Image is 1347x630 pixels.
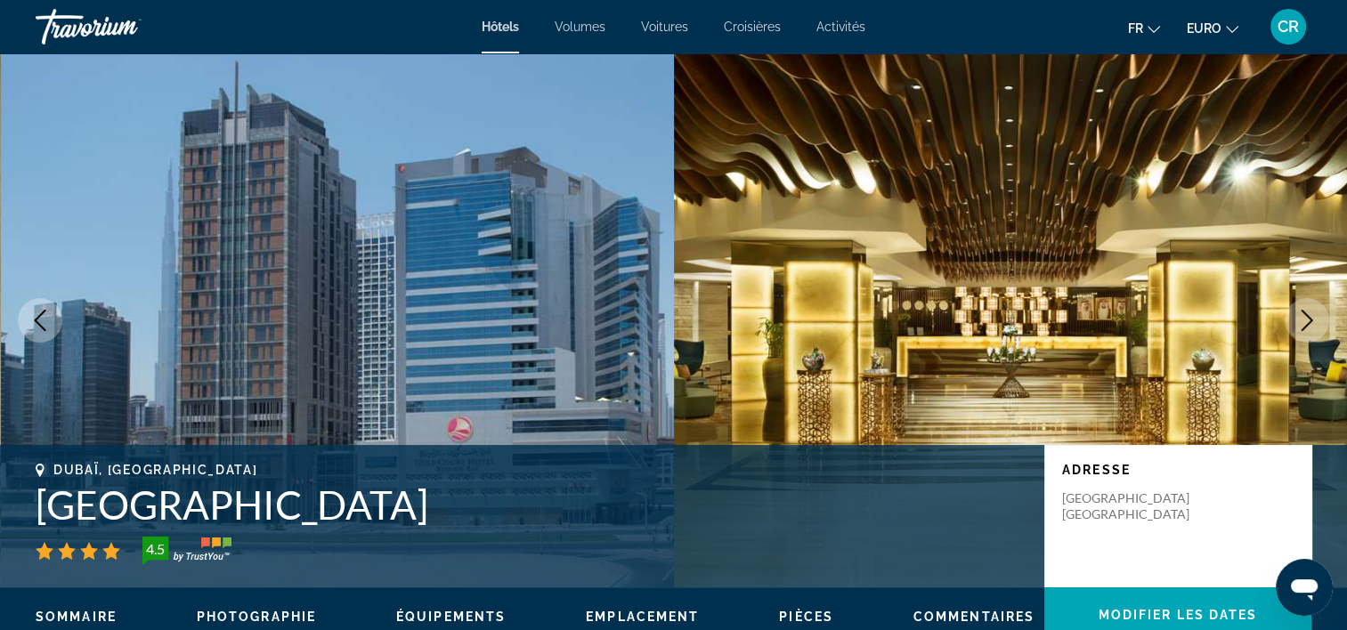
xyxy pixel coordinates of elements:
[1099,608,1258,622] span: Modifier les dates
[36,610,117,624] span: Sommaire
[779,610,833,624] span: Pièces
[1278,18,1299,36] span: CR
[1265,8,1311,45] button: Menu utilisateur
[779,609,833,625] button: Pièces
[641,20,688,34] a: Voitures
[586,610,699,624] span: Emplacement
[482,20,519,34] a: Hôtels
[555,20,605,34] a: Volumes
[913,609,1035,625] button: Commentaires
[53,463,257,477] span: Dubaï, [GEOGRAPHIC_DATA]
[197,610,316,624] span: Photographie
[724,20,781,34] a: Croisières
[36,481,1026,528] h1: [GEOGRAPHIC_DATA]
[1285,298,1329,343] button: Image suivante
[1187,15,1238,41] button: Changer de devise
[396,610,506,624] span: Équipements
[18,298,62,343] button: Image précédente
[36,4,214,50] a: Travorium
[1062,490,1205,522] p: [GEOGRAPHIC_DATA] [GEOGRAPHIC_DATA]
[137,538,173,560] div: 4.5
[142,537,231,565] img: Badge d’évaluation client TrustYou
[1128,15,1160,41] button: Changer la langue
[396,609,506,625] button: Équipements
[1062,463,1294,477] p: Adresse
[197,609,316,625] button: Photographie
[36,609,117,625] button: Sommaire
[1128,21,1143,36] span: Fr
[1276,559,1333,616] iframe: Bouton de lancement de la fenêtre de messagerie
[1187,21,1221,36] span: EURO
[913,610,1035,624] span: Commentaires
[816,20,865,34] a: Activités
[586,609,699,625] button: Emplacement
